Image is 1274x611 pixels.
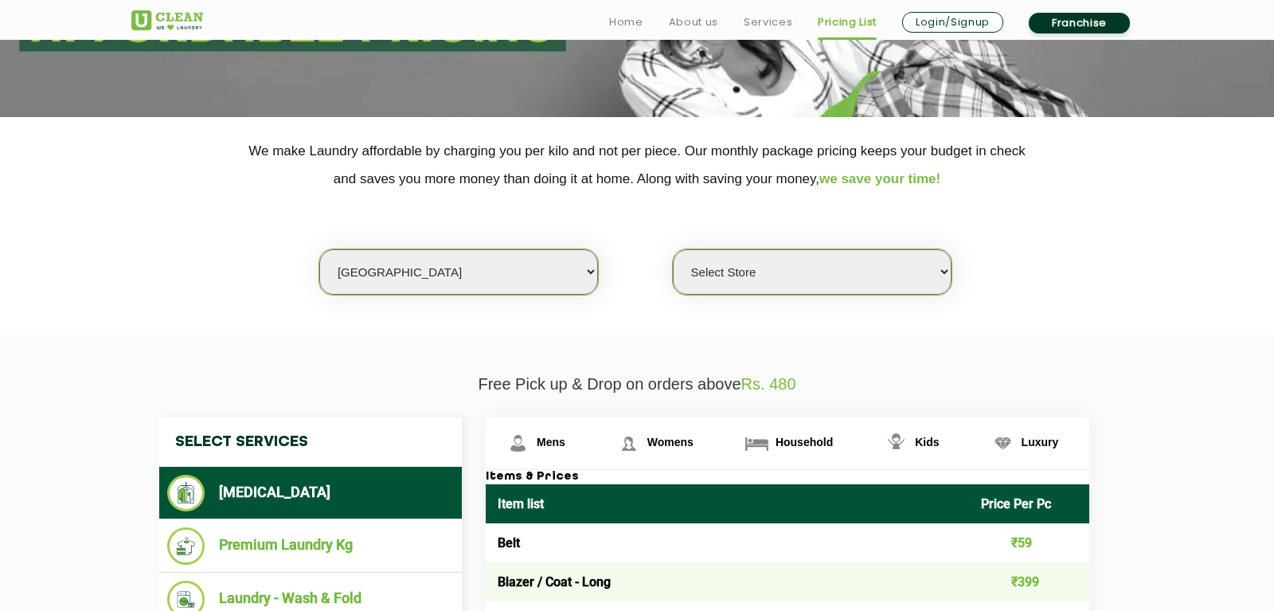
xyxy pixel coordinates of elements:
[969,484,1090,523] th: Price Per Pc
[615,429,643,457] img: Womens
[609,13,643,32] a: Home
[647,436,694,448] span: Womens
[989,429,1017,457] img: Luxury
[902,12,1003,33] a: Login/Signup
[159,417,462,467] h4: Select Services
[1022,436,1059,448] span: Luxury
[1029,13,1130,33] a: Franchise
[486,484,969,523] th: Item list
[818,13,877,32] a: Pricing List
[743,429,771,457] img: Household
[167,527,454,565] li: Premium Laundry Kg
[167,475,454,511] li: [MEDICAL_DATA]
[131,375,1143,394] p: Free Pick up & Drop on orders above
[969,523,1090,562] td: ₹59
[504,429,532,457] img: Mens
[669,13,718,32] a: About us
[969,562,1090,601] td: ₹399
[776,436,833,448] span: Household
[741,375,796,393] span: Rs. 480
[486,523,969,562] td: Belt
[915,436,939,448] span: Kids
[131,137,1143,193] p: We make Laundry affordable by charging you per kilo and not per piece. Our monthly package pricin...
[486,562,969,601] td: Blazer / Coat - Long
[744,13,792,32] a: Services
[537,436,565,448] span: Mens
[819,171,940,186] span: we save your time!
[167,475,205,511] img: Dry Cleaning
[131,10,203,30] img: UClean Laundry and Dry Cleaning
[167,527,205,565] img: Premium Laundry Kg
[882,429,910,457] img: Kids
[486,470,1089,484] h3: Items & Prices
